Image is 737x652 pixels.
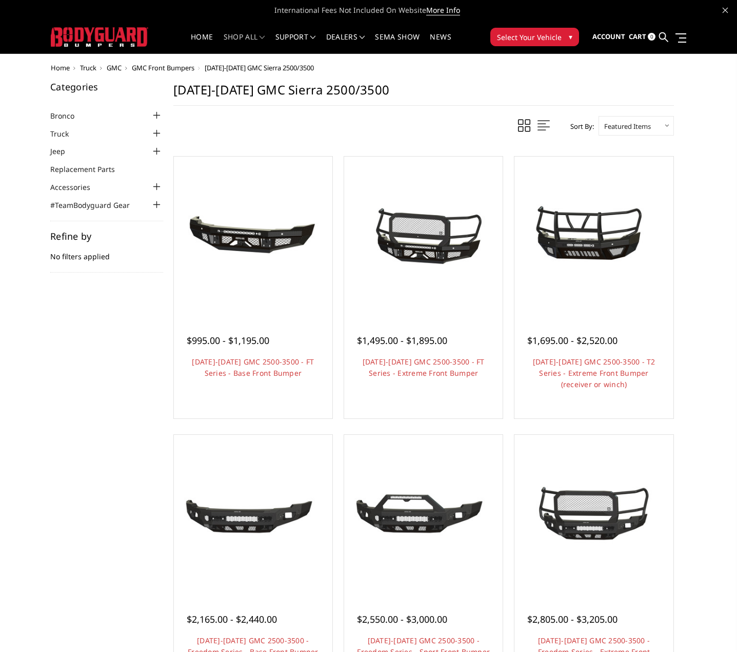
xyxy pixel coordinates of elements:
a: Account [592,23,625,51]
span: Account [592,32,625,41]
a: Truck [50,128,82,139]
a: #TeamBodyguard Gear [50,200,143,210]
a: Cart 0 [629,23,655,51]
a: 2024-2025 GMC 2500-3500 - Freedom Series - Base Front Bumper (non-winch) 2024-2025 GMC 2500-3500 ... [176,437,330,591]
a: 2024-2025 GMC 2500-3500 - Freedom Series - Sport Front Bumper (non-winch) 2024-2025 GMC 2500-3500... [347,437,500,591]
span: $2,165.00 - $2,440.00 [187,613,277,625]
span: [DATE]-[DATE] GMC Sierra 2500/3500 [205,63,314,72]
a: [DATE]-[DATE] GMC 2500-3500 - FT Series - Extreme Front Bumper [363,357,485,378]
a: SEMA Show [375,33,420,53]
a: Accessories [50,182,103,193]
span: ▾ [569,31,572,42]
a: News [430,33,451,53]
span: $2,805.00 - $3,205.00 [527,613,618,625]
span: Select Your Vehicle [497,32,562,43]
a: More Info [426,5,460,15]
a: Dealers [326,33,365,53]
h1: [DATE]-[DATE] GMC Sierra 2500/3500 [173,82,674,106]
a: [DATE]-[DATE] GMC 2500-3500 - T2 Series - Extreme Front Bumper (receiver or winch) [533,357,655,389]
a: 2024-2025 GMC 2500-3500 - FT Series - Base Front Bumper 2024-2025 GMC 2500-3500 - FT Series - Bas... [176,159,330,313]
a: GMC Front Bumpers [132,63,194,72]
a: Home [51,63,70,72]
span: $995.00 - $1,195.00 [187,334,269,347]
a: GMC [107,63,122,72]
a: Support [275,33,316,53]
div: No filters applied [50,232,163,273]
h5: Refine by [50,232,163,241]
a: [DATE]-[DATE] GMC 2500-3500 - FT Series - Base Front Bumper [192,357,314,378]
a: Bronco [50,110,87,121]
a: 2024-2025 GMC 2500-3500 - Freedom Series - Extreme Front Bumper 2024-2025 GMC 2500-3500 - Freedom... [517,437,670,591]
a: Jeep [50,146,78,157]
a: Home [191,33,213,53]
a: shop all [224,33,265,53]
span: $1,695.00 - $2,520.00 [527,334,618,347]
label: Sort By: [565,119,594,134]
img: BODYGUARD BUMPERS [51,27,148,46]
span: $1,495.00 - $1,895.00 [357,334,447,347]
span: 0 [648,33,655,41]
a: Truck [80,63,96,72]
button: Select Your Vehicle [490,28,579,46]
h5: Categories [50,82,163,91]
a: 2024-2026 GMC 2500-3500 - FT Series - Extreme Front Bumper 2024-2026 GMC 2500-3500 - FT Series - ... [347,159,500,313]
span: Cart [629,32,646,41]
span: $2,550.00 - $3,000.00 [357,613,447,625]
a: 2024-2026 GMC 2500-3500 - T2 Series - Extreme Front Bumper (receiver or winch) 2024-2026 GMC 2500... [517,159,670,313]
a: Replacement Parts [50,164,128,175]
